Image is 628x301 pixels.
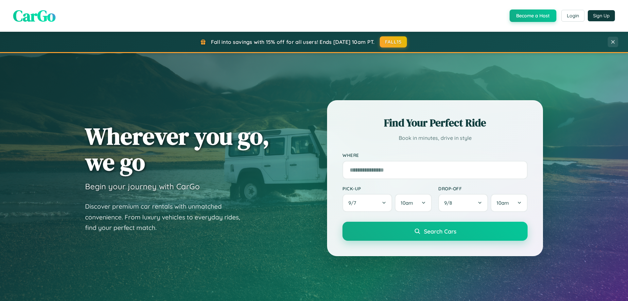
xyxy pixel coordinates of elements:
[491,194,528,212] button: 10am
[342,153,528,158] label: Where
[342,116,528,130] h2: Find Your Perfect Ride
[342,133,528,143] p: Book in minutes, drive in style
[85,123,270,175] h1: Wherever you go, we go
[444,200,455,206] span: 9 / 8
[438,194,488,212] button: 9/8
[401,200,413,206] span: 10am
[85,181,200,191] h3: Begin your journey with CarGo
[561,10,584,22] button: Login
[348,200,359,206] span: 9 / 7
[342,222,528,241] button: Search Cars
[438,186,528,191] label: Drop-off
[85,201,249,233] p: Discover premium car rentals with unmatched convenience. From luxury vehicles to everyday rides, ...
[342,186,432,191] label: Pick-up
[13,5,56,27] span: CarGo
[342,194,392,212] button: 9/7
[380,36,407,47] button: FALL15
[424,228,456,235] span: Search Cars
[588,10,615,21] button: Sign Up
[510,9,556,22] button: Become a Host
[395,194,432,212] button: 10am
[211,39,375,45] span: Fall into savings with 15% off for all users! Ends [DATE] 10am PT.
[497,200,509,206] span: 10am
